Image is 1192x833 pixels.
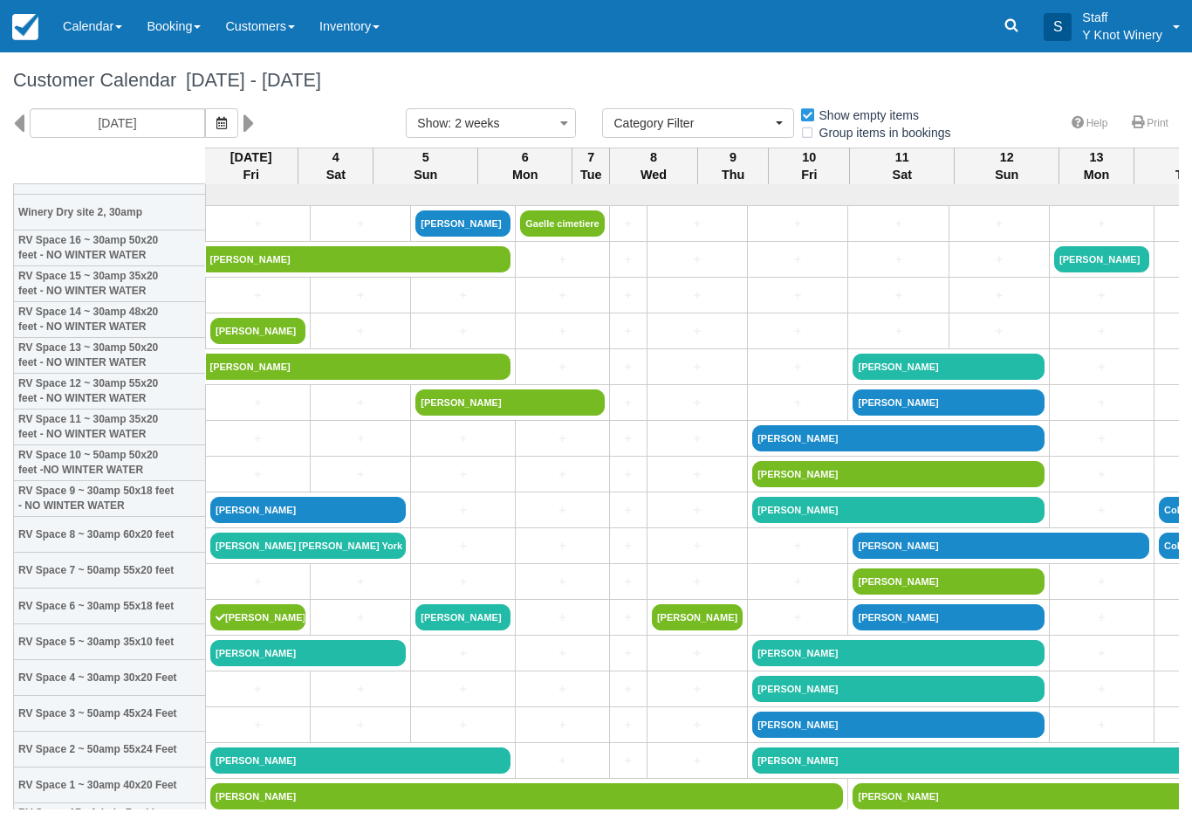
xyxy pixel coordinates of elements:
[520,430,604,448] a: +
[752,497,1045,523] a: [PERSON_NAME]
[614,716,642,734] a: +
[1054,430,1149,448] a: +
[315,680,406,699] a: +
[520,501,604,520] a: +
[752,640,1045,666] a: [PERSON_NAME]
[799,102,930,128] label: Show empty items
[298,148,373,184] th: 4 Sat
[652,430,743,448] a: +
[1054,573,1149,591] a: +
[415,537,510,555] a: +
[614,465,642,484] a: +
[697,148,769,184] th: 9 Thu
[14,624,206,660] th: RV Space 5 ~ 30amp 35x10 feet
[13,70,1179,91] h1: Customer Calendar
[14,732,206,768] th: RV Space 2 ~ 50amp 55x24 Feet
[799,120,963,146] label: Group items in bookings
[1054,680,1149,699] a: +
[520,644,604,663] a: +
[520,573,604,591] a: +
[415,322,510,341] a: +
[853,215,943,233] a: +
[652,501,743,520] a: +
[752,322,843,341] a: +
[1054,394,1149,412] a: +
[210,533,406,559] a: [PERSON_NAME] [PERSON_NAME] York
[206,246,511,272] a: [PERSON_NAME]
[652,215,743,233] a: +
[478,148,572,184] th: 6 Mon
[752,286,843,305] a: +
[614,537,642,555] a: +
[1054,501,1149,520] a: +
[210,430,305,448] a: +
[1082,26,1162,44] p: Y Knot Winery
[614,251,642,269] a: +
[210,497,406,523] a: [PERSON_NAME]
[850,148,955,184] th: 11 Sat
[206,354,511,380] a: [PERSON_NAME]
[1054,215,1149,233] a: +
[176,69,321,91] span: [DATE] - [DATE]
[954,251,1045,269] a: +
[210,604,305,630] a: [PERSON_NAME]
[853,354,1045,380] a: [PERSON_NAME]
[415,286,510,305] a: +
[652,394,743,412] a: +
[14,302,206,338] th: RV Space 14 ~ 30amp 48x20 feet - NO WINTER WATER
[520,358,604,376] a: +
[520,680,604,699] a: +
[415,501,510,520] a: +
[652,251,743,269] a: +
[614,609,642,627] a: +
[614,286,642,305] a: +
[315,394,406,412] a: +
[1054,644,1149,663] a: +
[415,430,510,448] a: +
[417,116,448,130] span: Show
[1054,465,1149,484] a: +
[652,465,743,484] a: +
[520,537,604,555] a: +
[853,389,1045,416] a: [PERSON_NAME]
[415,680,510,699] a: +
[204,148,298,184] th: [DATE] Fri
[1054,322,1149,341] a: +
[315,322,406,341] a: +
[652,644,743,663] a: +
[210,286,305,305] a: +
[752,609,843,627] a: +
[14,517,206,553] th: RV Space 8 ~ 30amp 60x20 feet
[752,215,843,233] a: +
[614,501,642,520] a: +
[406,108,576,138] button: Show: 2 weeks
[415,573,510,591] a: +
[415,465,510,484] a: +
[520,752,604,770] a: +
[614,394,642,412] a: +
[520,210,604,237] a: Gaelle cimetiere
[315,430,406,448] a: +
[210,573,305,591] a: +
[752,712,1045,738] a: [PERSON_NAME]
[752,461,1045,487] a: [PERSON_NAME]
[14,231,206,266] th: RV Space 16 ~ 30amp 50x20 feet - NO WINTER WATER
[14,481,206,517] th: RV Space 9 ~ 30amp 50x18 feet - NO WINTER WATER
[1054,609,1149,627] a: +
[520,251,604,269] a: +
[520,286,604,305] a: +
[614,358,642,376] a: +
[14,696,206,732] th: RV Space 3 ~ 50amp 45x24 Feet
[1054,716,1149,734] a: +
[315,215,406,233] a: +
[415,644,510,663] a: +
[614,322,642,341] a: +
[652,358,743,376] a: +
[1121,111,1179,136] a: Print
[373,148,478,184] th: 5 Sun
[1054,246,1149,272] a: [PERSON_NAME]
[614,215,642,233] a: +
[799,108,933,120] span: Show empty items
[752,573,843,591] a: +
[752,358,843,376] a: +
